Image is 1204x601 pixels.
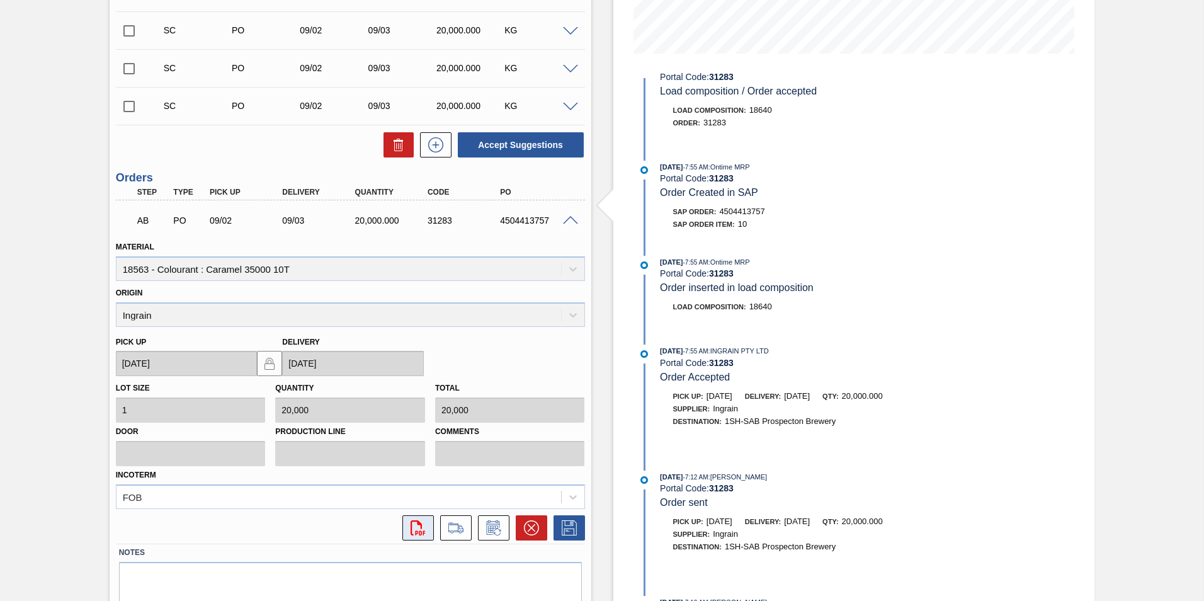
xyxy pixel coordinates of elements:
[707,391,732,401] span: [DATE]
[433,25,509,35] div: 20,000.000
[297,101,373,111] div: 09/02/2025
[673,543,722,551] span: Destination:
[229,63,305,73] div: Purchase order
[640,350,648,358] img: atual
[279,188,360,197] div: Delivery
[116,471,156,479] label: Incoterm
[673,405,710,413] span: Supplier:
[660,282,814,293] span: Order inserted in load composition
[497,188,578,197] div: PO
[725,542,836,551] span: 1SH-SAB Prospecton Brewery
[207,215,288,226] div: 09/02/2025
[161,63,237,73] div: Suggestion Created
[640,261,648,269] img: atual
[279,215,360,226] div: 09/03/2025
[352,215,433,226] div: 20,000.000
[673,530,710,538] span: Supplier:
[116,351,258,376] input: mm/dd/yyyy
[275,384,314,392] label: Quantity
[822,518,838,525] span: Qty:
[660,268,959,278] div: Portal Code:
[708,347,769,355] span: : INGRAIN PTY LTD
[509,515,547,541] div: Cancel Order
[297,25,373,35] div: 09/02/2025
[365,25,441,35] div: 09/03/2025
[842,391,883,401] span: 20,000.000
[161,25,237,35] div: Suggestion Created
[673,418,722,425] span: Destination:
[660,86,817,96] span: Load composition / Order accepted
[673,208,717,215] span: SAP Order:
[170,188,208,197] div: Type
[660,173,959,183] div: Portal Code:
[707,517,732,526] span: [DATE]
[501,101,577,111] div: KG
[396,515,434,541] div: Open PDF file
[660,187,758,198] span: Order Created in SAP
[282,351,424,376] input: mm/dd/yyyy
[708,163,750,171] span: : Ontime MRP
[719,207,764,216] span: 4504413757
[703,118,726,127] span: 31283
[472,515,509,541] div: Inform order change
[365,63,441,73] div: 09/03/2025
[116,384,150,392] label: Lot size
[123,491,142,502] div: FOB
[170,215,208,226] div: Purchase order
[433,101,509,111] div: 20,000.000
[116,171,585,185] h3: Orders
[547,515,585,541] div: Save Order
[784,391,810,401] span: [DATE]
[297,63,373,73] div: 09/02/2025
[683,164,708,171] span: - 7:55 AM
[352,188,433,197] div: Quantity
[660,347,683,355] span: [DATE]
[229,25,305,35] div: Purchase order
[708,473,768,481] span: : [PERSON_NAME]
[275,423,425,441] label: Production Line
[501,25,577,35] div: KG
[745,518,781,525] span: Delivery:
[683,259,708,266] span: - 7:55 AM
[660,358,959,368] div: Portal Code:
[435,423,585,441] label: Comments
[683,474,708,481] span: - 7:12 AM
[424,188,506,197] div: Code
[134,207,172,234] div: Awaiting Billing
[708,258,750,266] span: : Ontime MRP
[673,303,746,311] span: Load Composition :
[433,63,509,73] div: 20,000.000
[640,166,648,174] img: atual
[262,356,277,371] img: locked
[749,302,772,311] span: 18640
[116,423,266,441] label: Door
[738,219,747,229] span: 10
[501,63,577,73] div: KG
[451,131,585,159] div: Accept Suggestions
[683,348,708,355] span: - 7:55 AM
[134,188,172,197] div: Step
[435,384,460,392] label: Total
[673,392,703,400] span: Pick up:
[673,106,746,114] span: Load Composition :
[725,416,836,426] span: 1SH-SAB Prospecton Brewery
[640,476,648,484] img: atual
[713,529,738,539] span: Ingrain
[207,188,288,197] div: Pick up
[673,220,735,228] span: SAP Order Item:
[660,497,708,508] span: Order sent
[709,268,734,278] strong: 31283
[842,517,883,526] span: 20,000.000
[497,215,578,226] div: 4504413757
[660,473,683,481] span: [DATE]
[709,483,734,493] strong: 31283
[660,372,730,382] span: Order Accepted
[116,289,143,297] label: Origin
[458,132,584,157] button: Accept Suggestions
[660,483,959,493] div: Portal Code:
[229,101,305,111] div: Purchase order
[673,119,700,127] span: Order :
[660,163,683,171] span: [DATE]
[116,243,154,251] label: Material
[660,258,683,266] span: [DATE]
